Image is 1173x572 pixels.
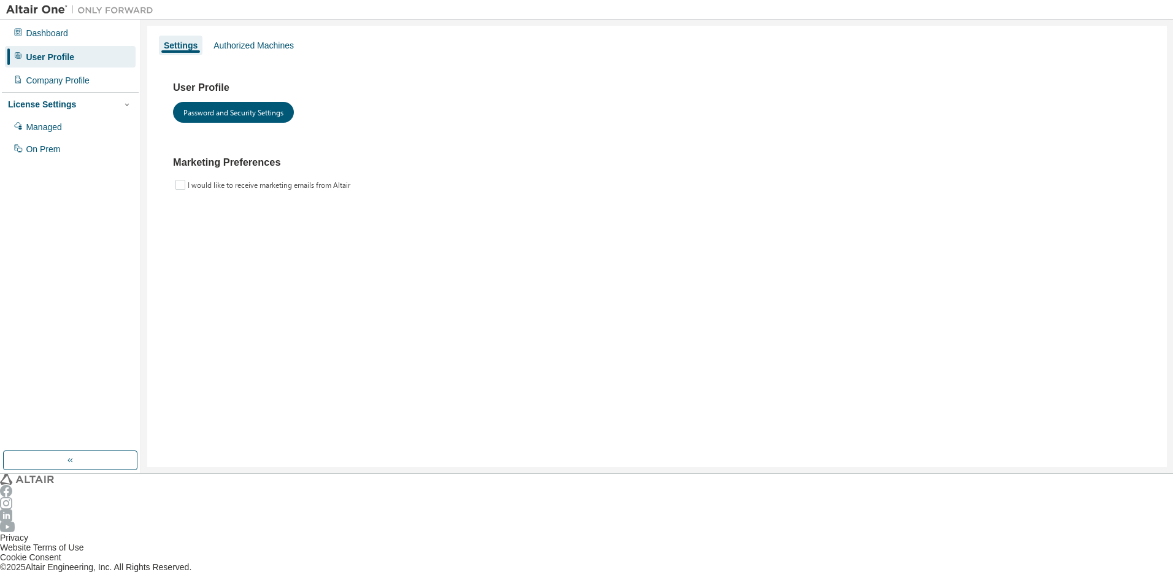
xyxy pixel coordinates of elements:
div: Authorized Machines [213,41,294,50]
div: Dashboard [26,28,68,38]
div: Company Profile [26,75,90,85]
div: On Prem [26,144,60,154]
h3: User Profile [173,82,1141,92]
h3: Marketing Preferences [173,157,1141,167]
div: User Profile [26,52,74,62]
div: License Settings [8,99,76,109]
div: Settings [164,41,198,50]
div: Managed [26,122,61,132]
label: I would like to receive marketing emails from Altair [188,177,353,192]
button: Password and Security Settings [173,102,294,123]
img: Altair One [6,4,160,16]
